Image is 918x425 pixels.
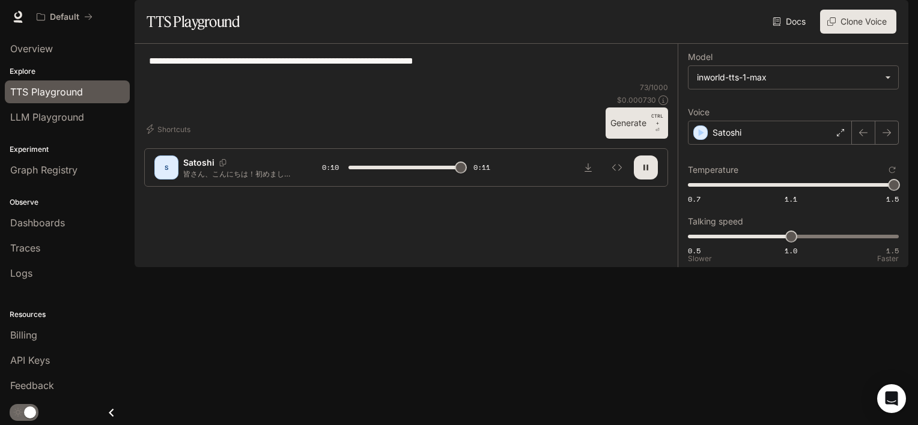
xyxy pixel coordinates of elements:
p: 皆さん、こんにちは！初めまして。[DEMOGRAPHIC_DATA][PERSON_NAME]です。ワタクシのことは、[DEMOGRAPHIC_DATA]でも[PERSON_NAME]でも、どち... [183,169,293,179]
p: Satoshi [713,127,741,139]
p: Slower [688,255,712,262]
span: 1.5 [886,194,899,204]
p: Faster [877,255,899,262]
p: Temperature [688,166,738,174]
span: 0.5 [688,246,701,256]
button: Inspect [605,155,629,179]
span: 1.0 [785,246,797,256]
span: 1.5 [886,246,899,256]
button: All workspaces [31,5,98,29]
button: Reset to default [886,163,899,176]
p: $ 0.000730 [617,95,656,105]
div: inworld-tts-1-max [688,66,898,89]
p: CTRL + [651,112,663,127]
p: Talking speed [688,217,743,226]
p: Model [688,53,713,61]
span: 0:11 [473,161,490,173]
span: 0:10 [322,161,339,173]
a: Docs [770,10,810,34]
span: 1.1 [785,194,797,204]
button: Download audio [576,155,600,179]
div: S [157,158,176,177]
div: inworld-tts-1-max [697,71,879,83]
p: Default [50,12,79,22]
p: Satoshi [183,157,214,169]
p: ⏎ [651,112,663,134]
button: Copy Voice ID [214,159,231,166]
button: Clone Voice [820,10,896,34]
span: 0.7 [688,194,701,204]
p: Voice [688,108,710,116]
button: Shortcuts [144,119,195,139]
div: Open Intercom Messenger [877,384,906,413]
button: GenerateCTRL +⏎ [606,107,668,139]
p: 73 / 1000 [640,82,668,92]
h1: TTS Playground [147,10,240,34]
